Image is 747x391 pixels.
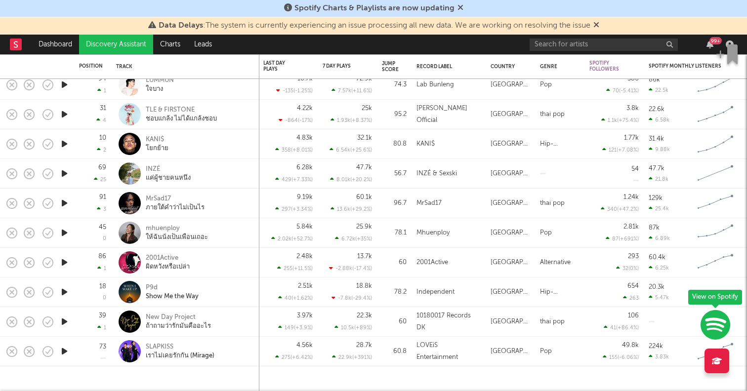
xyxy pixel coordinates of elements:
[97,147,106,153] div: 2
[323,63,357,69] div: 7 Day Plays
[103,236,106,241] div: 0
[275,354,313,360] div: 275 ( +6.42 % )
[693,250,738,275] svg: Chart title
[589,60,624,72] div: Spotify Followers
[382,346,407,357] div: 60.8
[99,194,106,200] div: 91
[331,206,372,212] div: 13.6k ( +29.2 % )
[649,117,669,123] div: 6.58k
[706,40,713,48] button: 99+
[649,63,723,69] div: Spotify Monthly Listeners
[540,286,580,298] div: Hip-Hop/Rap
[382,227,407,239] div: 78.1
[146,135,168,153] a: KANI$โยกย้าย
[491,346,530,357] div: [GEOGRAPHIC_DATA]
[604,324,639,331] div: 41 ( +86.4 % )
[693,73,738,97] svg: Chart title
[649,165,664,172] div: 47.7k
[626,105,639,112] div: 3.8k
[99,224,106,231] div: 45
[382,138,407,150] div: 80.8
[357,253,372,260] div: 13.7k
[159,22,203,30] span: Data Delays
[330,147,372,153] div: 6.54k ( +25.6 % )
[491,64,525,70] div: Country
[99,313,106,319] div: 39
[416,257,448,269] div: 2001Active
[146,203,205,212] div: ภายใต้คำว่าไม่เป็นไร
[297,313,313,319] div: 3.97k
[99,344,106,350] div: 73
[382,257,407,269] div: 60
[649,235,670,241] div: 6.89k
[332,87,372,94] div: 7.57k ( +11.6 % )
[271,235,313,242] div: 2.02k ( +52.7 % )
[649,284,664,290] div: 20.3k
[329,265,372,272] div: -2.88k ( -17.4 % )
[688,290,742,305] div: View on Spotify
[540,346,552,357] div: Pop
[146,76,174,85] div: LUMMUN
[32,35,79,54] a: Dashboard
[649,77,660,83] div: 86k
[540,138,580,150] div: Hip-Hop/Rap
[491,227,530,239] div: [GEOGRAPHIC_DATA]
[356,342,372,349] div: 28.7k
[97,265,106,272] div: 1
[297,194,313,200] div: 9.19k
[294,4,455,12] span: Spotify Charts & Playlists are now updating
[416,197,442,209] div: MrSad17
[335,235,372,242] div: 6.72k ( +35 % )
[99,283,106,290] div: 18
[263,60,298,72] div: Last Day Plays
[146,224,208,233] div: mhuenploy
[628,253,639,260] div: 293
[540,197,565,209] div: thai pop
[693,339,738,364] svg: Chart title
[693,221,738,245] svg: Chart title
[606,87,639,94] div: 70 ( -5.41 % )
[97,324,106,331] div: 1
[709,37,722,44] div: 99 +
[416,310,481,334] div: 10180017 Records DK
[146,313,211,322] div: New Day Project
[491,257,530,269] div: [GEOGRAPHIC_DATA]
[275,176,313,183] div: 429 ( +7.33 % )
[96,117,106,123] div: 4
[146,343,214,360] a: SLAPKISSเราไม่เคยรักกัน (Mirage)
[540,257,571,269] div: Alternative
[275,147,313,153] div: 358 ( +8.01 % )
[649,176,668,182] div: 21.8k
[146,254,190,272] a: 2001Activeผิดหวังหรือเปล่า
[146,165,191,174] div: INZÉ
[693,161,738,186] svg: Chart title
[416,227,450,239] div: Mhuenploy
[146,352,214,360] div: เราไม่เคยรักกัน (Mirage)
[103,295,106,301] div: 0
[79,63,103,69] div: Position
[601,206,639,212] div: 340 ( +47.2 % )
[146,322,211,331] div: ถ้าถามว่ารักมันคืออะไร
[623,194,639,200] div: 1.24k
[649,106,664,113] div: 22.6k
[275,206,313,212] div: 297 ( +3.34 % )
[693,132,738,156] svg: Chart title
[153,35,187,54] a: Charts
[279,117,313,123] div: -864 ( -17 % )
[100,105,106,112] div: 31
[79,35,153,54] a: Discovery Assistant
[416,79,454,91] div: Lab Bunleng
[332,295,372,301] div: -7.8k ( -29.4 % )
[603,354,639,360] div: 155 ( -6.06 % )
[382,109,407,120] div: 95.2
[146,165,191,183] a: INZÉแค่ผู้ชายคนหนึ่ง
[356,194,372,200] div: 60.1k
[649,205,669,212] div: 25.4k
[296,342,313,349] div: 4.56k
[146,76,174,94] a: LUMMUNใจบาง
[649,265,669,271] div: 6.25k
[146,343,214,352] div: SLAPKISS
[616,265,639,272] div: 32 ( 0 % )
[593,22,599,30] span: Dismiss
[356,164,372,171] div: 47.7k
